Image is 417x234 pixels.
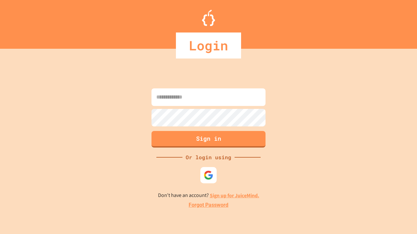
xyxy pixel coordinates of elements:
[182,153,235,161] div: Or login using
[189,201,228,209] a: Forgot Password
[151,131,266,148] button: Sign in
[176,32,241,58] div: Login
[390,208,410,227] iframe: chat widget
[158,191,259,200] p: Don't have an account?
[202,10,215,26] img: Logo.svg
[363,180,410,207] iframe: chat widget
[204,170,213,180] img: google-icon.svg
[210,192,259,199] a: Sign up for JuiceMind.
